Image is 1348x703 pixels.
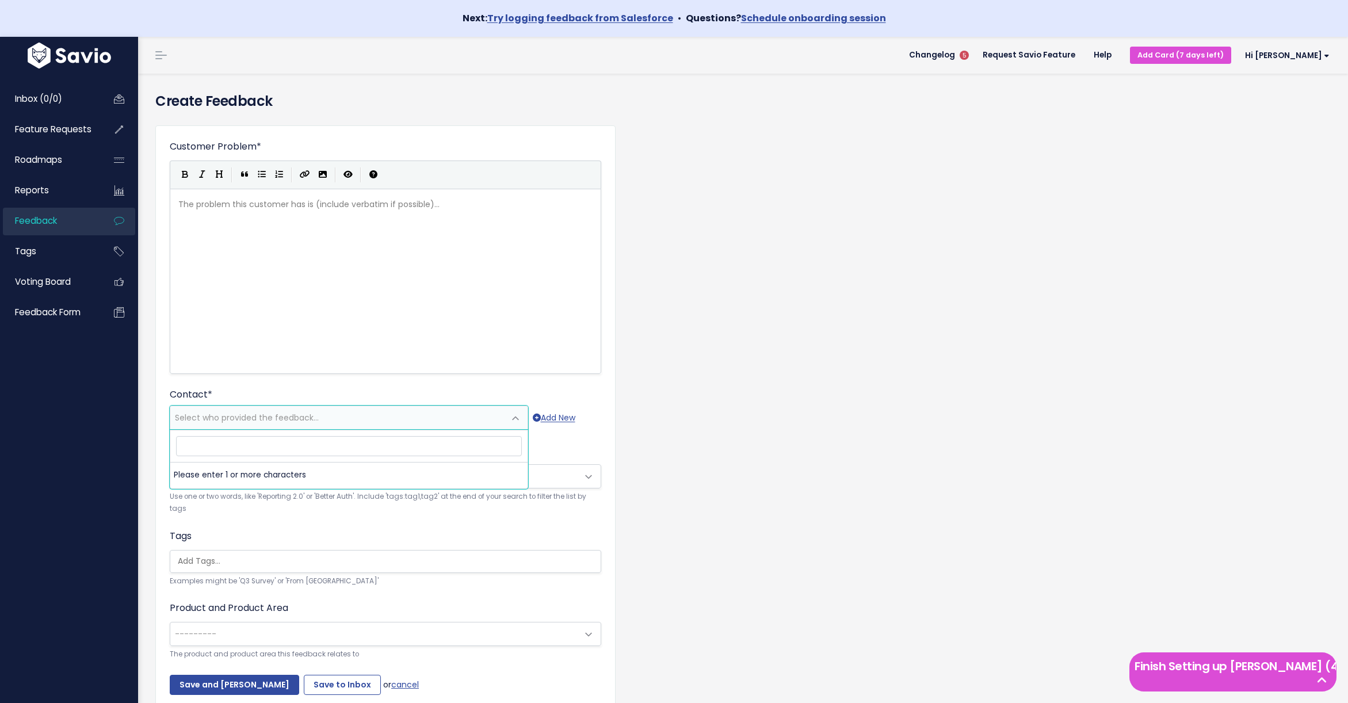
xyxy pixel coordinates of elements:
a: Inbox (0/0) [3,86,96,112]
span: Roadmaps [15,154,62,166]
label: Product and Product Area [170,601,288,615]
label: Contact [170,388,212,402]
button: Generic List [253,166,270,184]
label: Tags [170,529,192,543]
i: | [291,167,292,182]
small: The product and product area this feedback relates to [170,648,601,660]
a: Help [1084,47,1121,64]
span: Feature Requests [15,123,91,135]
label: Customer Problem [170,140,261,154]
i: | [231,167,232,182]
span: 5 [960,51,969,60]
a: Try logging feedback from Salesforce [487,12,673,25]
a: Request Savio Feature [973,47,1084,64]
a: Voting Board [3,269,96,295]
button: Import an image [314,166,331,184]
a: Reports [3,177,96,204]
button: Markdown Guide [365,166,382,184]
a: Feedback [3,208,96,234]
span: Changelog [909,51,955,59]
a: Hi [PERSON_NAME] [1231,47,1339,64]
input: Save and [PERSON_NAME] [170,675,299,696]
i: | [335,167,336,182]
a: Add New [533,411,575,425]
span: Select who provided the feedback... [175,412,319,423]
li: Please enter 1 or more characters [170,463,528,488]
span: Voting Board [15,276,71,288]
span: Tags [15,245,36,257]
i: | [360,167,361,182]
a: Feature Requests [3,116,96,143]
img: logo-white.9d6f32f41409.svg [25,43,114,68]
span: --------- [175,628,216,640]
a: Schedule onboarding session [741,12,886,25]
span: Feedback [15,215,57,227]
a: Tags [3,238,96,265]
button: Italic [193,166,211,184]
a: Roadmaps [3,147,96,173]
small: Use one or two words, like 'Reporting 2.0' or 'Better Auth'. Include 'tags:tag1,tag2' at the end ... [170,491,601,515]
button: Heading [211,166,228,184]
span: Reports [15,184,49,196]
input: Save to Inbox [304,675,381,696]
button: Bold [176,166,193,184]
span: Inbox (0/0) [15,93,62,105]
a: Add Card (7 days left) [1130,47,1231,63]
a: Feedback form [3,299,96,326]
form: or [170,140,601,695]
span: Hi [PERSON_NAME] [1245,51,1330,60]
button: Create Link [296,166,314,184]
strong: Next: [463,12,673,25]
button: Toggle Preview [339,166,357,184]
input: Add Tags... [173,555,604,567]
small: Examples might be 'Q3 Survey' or 'From [GEOGRAPHIC_DATA]' [170,575,601,587]
button: Numbered List [270,166,288,184]
a: cancel [391,678,419,690]
h4: Create Feedback [155,91,1331,112]
span: • [678,12,681,25]
strong: Questions? [686,12,886,25]
button: Quote [236,166,253,184]
span: Feedback form [15,306,81,318]
h5: Finish Setting up [PERSON_NAME] (4 left) [1135,658,1331,675]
